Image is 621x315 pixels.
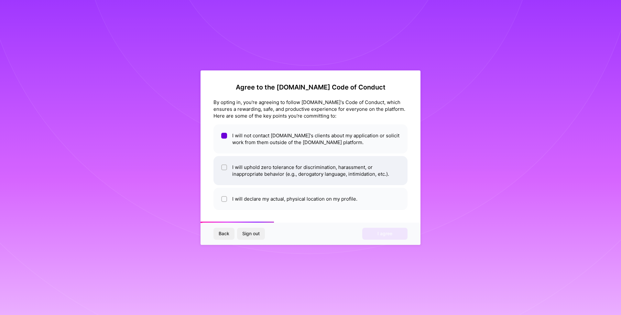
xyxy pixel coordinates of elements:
[213,156,408,185] li: I will uphold zero tolerance for discrimination, harassment, or inappropriate behavior (e.g., der...
[213,228,234,239] button: Back
[213,83,408,91] h2: Agree to the [DOMAIN_NAME] Code of Conduct
[242,230,260,237] span: Sign out
[213,188,408,210] li: I will declare my actual, physical location on my profile.
[213,99,408,119] div: By opting in, you're agreeing to follow [DOMAIN_NAME]'s Code of Conduct, which ensures a rewardin...
[237,228,265,239] button: Sign out
[213,124,408,153] li: I will not contact [DOMAIN_NAME]'s clients about my application or solicit work from them outside...
[219,230,229,237] span: Back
